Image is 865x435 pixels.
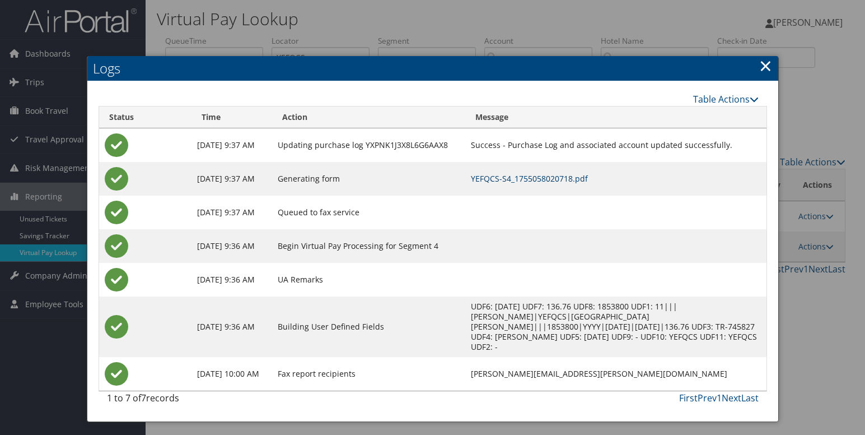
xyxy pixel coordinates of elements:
[191,128,273,162] td: [DATE] 9:37 AM
[191,357,273,391] td: [DATE] 10:00 AM
[272,196,465,229] td: Queued to fax service
[107,391,258,410] div: 1 to 7 of records
[759,54,772,77] a: Close
[722,392,741,404] a: Next
[191,263,273,297] td: [DATE] 9:36 AM
[191,107,273,128] th: Time: activate to sort column ascending
[191,229,273,263] td: [DATE] 9:36 AM
[191,196,273,229] td: [DATE] 9:37 AM
[465,128,766,162] td: Success - Purchase Log and associated account updated successfully.
[741,392,759,404] a: Last
[471,173,588,184] a: YEFQCS-S4_1755058020718.pdf
[99,107,191,128] th: Status: activate to sort column ascending
[465,297,766,357] td: UDF6: [DATE] UDF7: 136.76 UDF8: 1853800 UDF1: 11|||[PERSON_NAME]|YEFQCS|[GEOGRAPHIC_DATA][PERSON_...
[698,392,717,404] a: Prev
[465,357,766,391] td: [PERSON_NAME][EMAIL_ADDRESS][PERSON_NAME][DOMAIN_NAME]
[272,229,465,263] td: Begin Virtual Pay Processing for Segment 4
[87,56,778,81] h2: Logs
[272,297,465,357] td: Building User Defined Fields
[141,392,146,404] span: 7
[465,107,766,128] th: Message: activate to sort column ascending
[717,392,722,404] a: 1
[191,162,273,196] td: [DATE] 9:37 AM
[272,107,465,128] th: Action: activate to sort column ascending
[272,263,465,297] td: UA Remarks
[679,392,698,404] a: First
[272,128,465,162] td: Updating purchase log YXPNK1J3X8L6G6AAX8
[693,93,759,105] a: Table Actions
[191,297,273,357] td: [DATE] 9:36 AM
[272,357,465,391] td: Fax report recipients
[272,162,465,196] td: Generating form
